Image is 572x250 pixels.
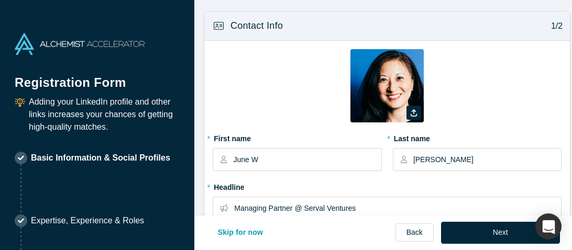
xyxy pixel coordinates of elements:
label: Last name [393,130,562,144]
p: Expertise, Experience & Roles [31,214,144,227]
p: 1/2 [545,20,563,32]
h1: Registration Form [15,62,180,92]
button: Skip for now [207,222,274,244]
p: Basic Information & Social Profiles [31,152,170,164]
button: Next [441,222,560,244]
p: Adding your LinkedIn profile and other links increases your chances of getting high-quality matches. [29,96,180,133]
label: Headline [213,178,562,193]
input: Partner, CEO [234,197,560,219]
label: First name [213,130,381,144]
h3: Contact Info [230,19,283,33]
img: Alchemist Accelerator Logo [15,33,145,55]
a: Back [395,223,434,242]
img: Profile user default [350,49,424,122]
